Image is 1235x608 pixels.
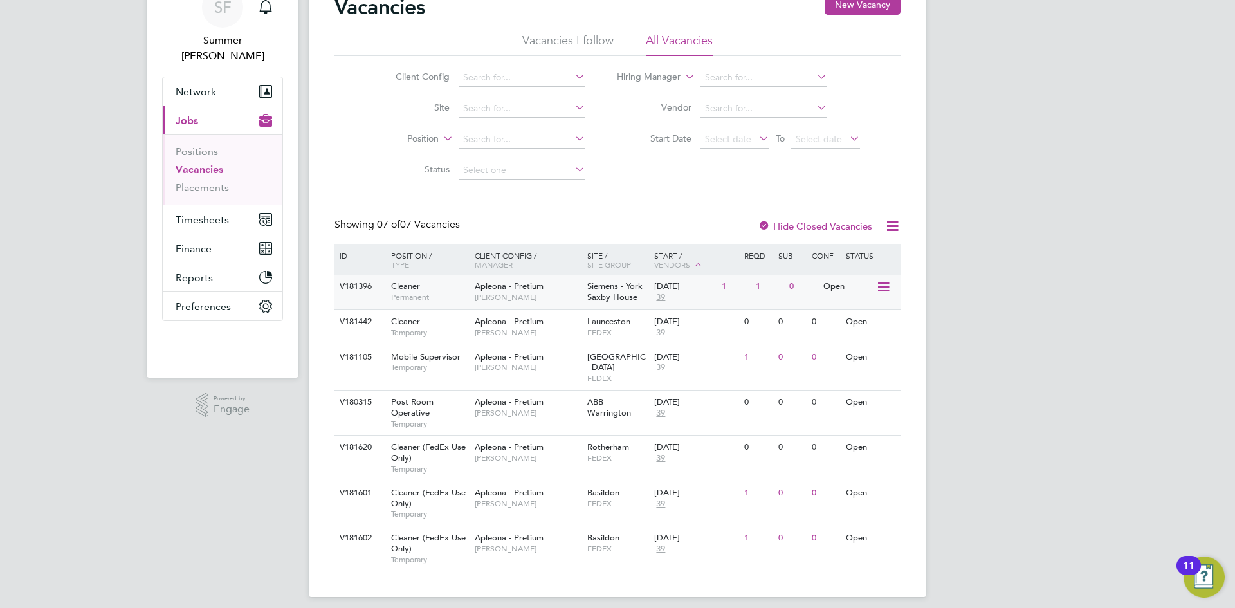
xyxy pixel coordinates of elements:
div: Open [843,310,899,334]
span: 39 [654,544,667,555]
div: Open [843,526,899,550]
span: Cleaner (FedEx Use Only) [391,441,466,463]
li: All Vacancies [646,33,713,56]
span: [PERSON_NAME] [475,362,581,373]
span: Manager [475,259,513,270]
div: 0 [809,310,842,334]
input: Search for... [700,100,827,118]
label: Vendor [617,102,691,113]
label: Hide Closed Vacancies [758,220,872,232]
div: Open [843,436,899,459]
span: Network [176,86,216,98]
div: 0 [809,391,842,414]
span: Apleona - Pretium [475,281,544,291]
div: V181105 [336,345,381,369]
span: Rotherham [587,441,629,452]
span: To [772,130,789,147]
label: Start Date [617,133,691,144]
span: Temporary [391,362,468,373]
div: 11 [1183,566,1194,582]
button: Network [163,77,282,106]
span: Cleaner (FedEx Use Only) [391,532,466,554]
div: 0 [741,310,774,334]
span: 39 [654,408,667,419]
div: 1 [718,275,752,299]
span: [PERSON_NAME] [475,408,581,418]
div: V181602 [336,526,381,550]
span: 39 [654,362,667,373]
div: Open [820,275,876,299]
span: Apleona - Pretium [475,441,544,452]
div: 0 [809,526,842,550]
span: [PERSON_NAME] [475,327,581,338]
img: berryrecruitment-logo-retina.png [185,334,260,355]
span: Temporary [391,419,468,429]
span: Site Group [587,259,631,270]
div: 0 [809,481,842,505]
div: 0 [775,310,809,334]
div: Position / [381,244,471,275]
span: Powered by [214,393,250,404]
button: Finance [163,234,282,263]
input: Search for... [459,69,585,87]
span: Apleona - Pretium [475,396,544,407]
div: 0 [775,526,809,550]
span: Jobs [176,115,198,127]
div: [DATE] [654,488,738,499]
span: Apleona - Pretium [475,532,544,543]
div: 0 [741,391,774,414]
div: [DATE] [654,281,715,292]
span: Apleona - Pretium [475,487,544,498]
div: Client Config / [471,244,584,275]
span: 39 [654,327,667,338]
span: Temporary [391,509,468,519]
span: Summer Fleming [162,33,283,64]
span: Temporary [391,464,468,474]
span: Select date [705,133,751,145]
div: 0 [741,436,774,459]
span: Basildon [587,532,619,543]
a: Powered byEngage [196,393,250,418]
span: Temporary [391,327,468,338]
div: Sub [775,244,809,266]
span: [PERSON_NAME] [475,544,581,554]
span: [PERSON_NAME] [475,499,581,509]
span: Timesheets [176,214,229,226]
span: Cleaner [391,316,420,327]
span: [PERSON_NAME] [475,292,581,302]
div: 0 [786,275,819,299]
label: Client Config [376,71,450,82]
input: Search for... [459,100,585,118]
div: 0 [775,345,809,369]
span: Mobile Supervisor [391,351,461,362]
button: Reports [163,263,282,291]
div: ID [336,244,381,266]
button: Preferences [163,292,282,320]
span: Siemens - York Saxby House [587,281,643,302]
span: 07 of [377,218,400,231]
div: Start / [651,244,741,277]
span: FEDEX [587,373,648,383]
div: [DATE] [654,397,738,408]
span: Finance [176,243,212,255]
div: Open [843,481,899,505]
input: Search for... [459,131,585,149]
input: Select one [459,161,585,180]
button: Jobs [163,106,282,134]
label: Hiring Manager [607,71,681,84]
div: 1 [741,345,774,369]
span: 39 [654,499,667,510]
div: V180315 [336,391,381,414]
span: [GEOGRAPHIC_DATA] [587,351,646,373]
div: V181442 [336,310,381,334]
span: Post Room Operative [391,396,434,418]
span: Basildon [587,487,619,498]
div: [DATE] [654,442,738,453]
span: Permanent [391,292,468,302]
div: 0 [775,391,809,414]
span: FEDEX [587,544,648,554]
div: 1 [741,526,774,550]
span: Engage [214,404,250,415]
button: Timesheets [163,205,282,234]
span: Cleaner [391,281,420,291]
